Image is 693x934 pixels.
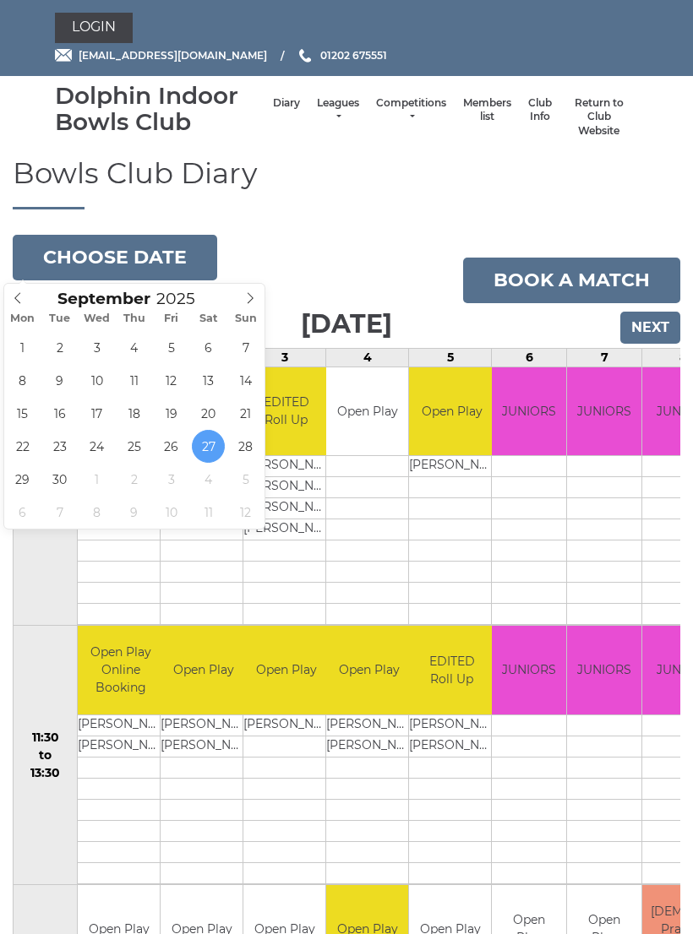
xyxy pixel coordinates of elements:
a: Email [EMAIL_ADDRESS][DOMAIN_NAME] [55,47,267,63]
span: 01202 675551 [320,49,387,62]
td: [PERSON_NAME] [161,714,246,736]
span: October 8, 2025 [80,496,113,529]
span: Sat [190,313,227,324]
span: October 11, 2025 [192,496,225,529]
span: September 19, 2025 [155,397,188,430]
span: September 12, 2025 [155,364,188,397]
span: September 20, 2025 [192,397,225,430]
span: October 4, 2025 [192,463,225,496]
input: Scroll to increment [150,289,216,308]
td: 3 [243,348,326,367]
td: JUNIORS [492,367,566,456]
span: September 29, 2025 [6,463,39,496]
span: October 9, 2025 [117,496,150,529]
td: Open Play [243,626,329,714]
span: September 1, 2025 [6,331,39,364]
span: October 12, 2025 [229,496,262,529]
td: [PERSON_NAME] [409,456,494,477]
td: 11:30 to 13:30 [14,626,78,885]
td: EDITED Roll Up [243,367,329,456]
span: September 25, 2025 [117,430,150,463]
td: EDITED Roll Up [409,626,494,714]
span: September 23, 2025 [43,430,76,463]
span: Tue [41,313,79,324]
td: [PERSON_NAME] [243,519,329,540]
span: Wed [79,313,116,324]
img: Email [55,49,72,62]
span: September 27, 2025 [192,430,225,463]
span: September 14, 2025 [229,364,262,397]
span: September 11, 2025 [117,364,150,397]
span: September 26, 2025 [155,430,188,463]
span: September 16, 2025 [43,397,76,430]
div: Dolphin Indoor Bowls Club [55,83,265,135]
button: Choose date [13,235,217,280]
a: Members list [463,96,511,124]
td: Open Play [326,626,412,714]
td: Open Play [326,367,408,456]
span: September 3, 2025 [80,331,113,364]
span: Scroll to increment [57,291,150,307]
td: JUNIORS [567,626,641,714]
span: September 13, 2025 [192,364,225,397]
a: Competitions [376,96,446,124]
td: JUNIORS [567,367,641,456]
span: September 5, 2025 [155,331,188,364]
span: October 1, 2025 [80,463,113,496]
a: Club Info [528,96,552,124]
span: Fri [153,313,190,324]
a: Book a match [463,258,680,303]
input: Next [620,312,680,344]
td: 5 [409,348,492,367]
span: September 18, 2025 [117,397,150,430]
span: Thu [116,313,153,324]
span: October 7, 2025 [43,496,76,529]
span: October 6, 2025 [6,496,39,529]
td: JUNIORS [492,626,566,714]
td: [PERSON_NAME] [161,736,246,757]
span: September 22, 2025 [6,430,39,463]
span: September 2, 2025 [43,331,76,364]
td: [PERSON_NAME] [78,736,163,757]
td: [PERSON_NAME] [243,714,329,736]
span: Mon [4,313,41,324]
td: 7 [567,348,642,367]
a: Return to Club Website [569,96,630,138]
td: Open Play Online Booking [78,626,163,714]
img: Phone us [299,49,311,62]
td: Open Play [161,626,246,714]
span: Sun [227,313,265,324]
td: [PERSON_NAME] [326,714,412,736]
span: September 7, 2025 [229,331,262,364]
span: September 9, 2025 [43,364,76,397]
span: September 28, 2025 [229,430,262,463]
a: Diary [273,96,300,111]
span: September 15, 2025 [6,397,39,430]
span: October 10, 2025 [155,496,188,529]
span: October 2, 2025 [117,463,150,496]
td: [PERSON_NAME] [243,477,329,498]
span: [EMAIL_ADDRESS][DOMAIN_NAME] [79,49,267,62]
td: [PERSON_NAME] [326,736,412,757]
a: Leagues [317,96,359,124]
span: September 6, 2025 [192,331,225,364]
td: [PERSON_NAME] [243,498,329,519]
span: October 3, 2025 [155,463,188,496]
span: September 10, 2025 [80,364,113,397]
a: Phone us 01202 675551 [297,47,387,63]
td: [PERSON_NAME] [243,456,329,477]
span: September 30, 2025 [43,463,76,496]
td: 6 [492,348,567,367]
span: September 17, 2025 [80,397,113,430]
td: [PERSON_NAME] [78,714,163,736]
span: September 8, 2025 [6,364,39,397]
span: October 5, 2025 [229,463,262,496]
h1: Bowls Club Diary [13,158,680,209]
span: September 21, 2025 [229,397,262,430]
span: September 4, 2025 [117,331,150,364]
td: [PERSON_NAME] [409,714,494,736]
td: Open Play [409,367,494,456]
span: September 24, 2025 [80,430,113,463]
td: 4 [326,348,409,367]
td: [PERSON_NAME] [409,736,494,757]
